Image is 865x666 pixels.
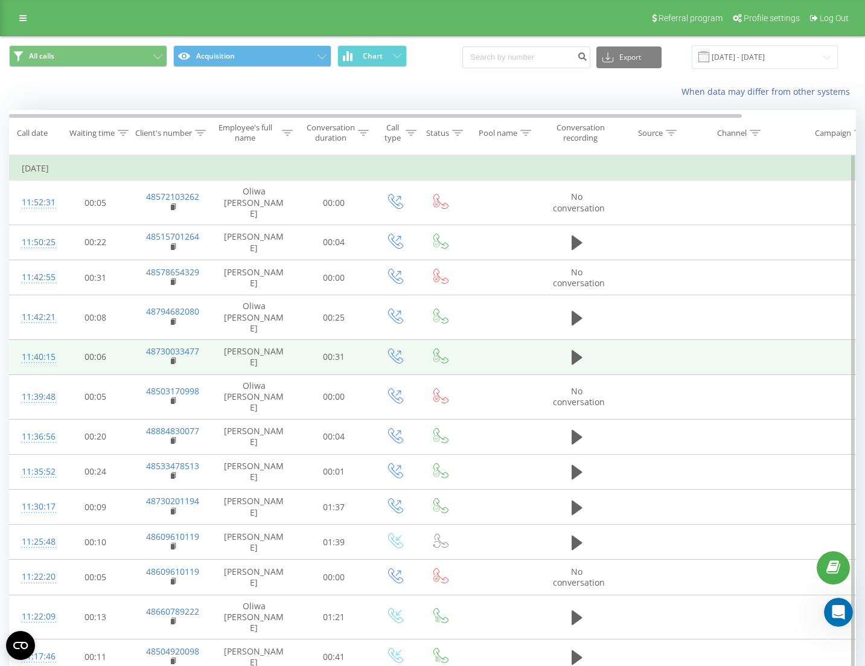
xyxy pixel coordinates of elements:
[638,128,663,138] div: Source
[296,560,372,595] td: 00:00
[815,128,851,138] div: Campaign
[46,251,232,277] div: Czy opiekun o tej porze jeszcze pracuje
[58,181,133,225] td: 00:05
[717,128,747,138] div: Channel
[19,27,188,86] div: Doskonale rozumiemy złożoność sytuacji, jednak niestety problem leży po stronie operatora telekom...
[43,103,232,153] div: Myślę, że informowanie klienta o tego typu awarii jest w obszarze waszego wpływu :)
[551,123,610,143] div: Conversation recording
[38,395,48,405] button: Gif picker
[596,46,662,68] button: Export
[45,155,232,181] div: o której mogę spodziewać się telefonu?
[146,385,199,397] a: 48503170998
[479,128,517,138] div: Pool name
[212,339,296,374] td: [PERSON_NAME]
[22,345,46,369] div: 11:40:15
[10,191,232,251] div: Valeriia says…
[212,375,296,420] td: Oliwa [PERSON_NAME]
[69,128,115,138] div: Waiting time
[58,295,133,340] td: 00:08
[553,385,605,408] span: No conversation
[6,631,35,660] button: Open CMP widget
[296,454,372,489] td: 00:01
[363,52,383,60] span: Chart
[59,15,117,27] p: Active 13h ago
[173,45,331,67] button: Acquisition
[29,51,54,61] span: All calls
[212,595,296,639] td: Oliwa [PERSON_NAME]
[146,566,199,577] a: 48609610119
[10,191,198,241] div: Przekazałam Państwa zgłoszenie do opiekuna jako pilne, proszę spodziewać sie kontaktu
[212,123,279,143] div: Employee's full name
[22,605,46,629] div: 11:22:09
[10,20,232,103] div: Valeriia says…
[296,225,372,260] td: 00:04
[212,419,296,454] td: [PERSON_NAME]
[10,370,231,391] textarea: Message…
[22,530,46,554] div: 11:25:48
[146,231,199,242] a: 48515701264
[212,454,296,489] td: [PERSON_NAME]
[207,391,226,410] button: Send a message…
[146,460,199,472] a: 48533478513
[212,490,296,525] td: [PERSON_NAME]
[296,295,372,340] td: 00:25
[58,525,133,560] td: 00:10
[43,278,232,316] div: czy mam się spodziewać kontaktu dopiero [DATE]?
[296,260,372,295] td: 00:00
[382,123,403,143] div: Call type
[17,128,48,138] div: Call date
[135,128,192,138] div: Client's number
[146,425,199,437] a: 48884830077
[9,45,167,67] button: All calls
[212,181,296,225] td: Oliwa [PERSON_NAME]
[58,560,133,595] td: 00:05
[296,525,372,560] td: 01:39
[146,495,199,507] a: 48730201194
[146,191,199,202] a: 48572103262
[146,345,199,357] a: 48730033477
[146,606,199,617] a: 48660789222
[146,266,199,278] a: 48578654329
[10,155,232,191] div: null says…
[296,339,372,374] td: 00:31
[22,266,46,289] div: 11:42:55
[58,490,133,525] td: 00:09
[212,560,296,595] td: [PERSON_NAME]
[10,103,232,155] div: null says…
[10,251,232,278] div: null says…
[296,181,372,225] td: 00:00
[57,395,67,405] button: Upload attachment
[58,454,133,489] td: 00:24
[58,339,133,374] td: 00:06
[146,531,199,542] a: 48609610119
[10,325,232,433] div: Valeriia says…
[58,375,133,420] td: 00:05
[820,13,849,23] span: Log Out
[19,333,188,404] div: Rozumiem, że zależy Państwu na szybkim kontakcie 🙏 Opiekun pracuje w standardowych godzinach, dla...
[553,566,605,588] span: No conversation
[53,110,222,146] div: Myślę, że informowanie klienta o tego typu awarii jest w obszarze waszego wpływu :)
[22,565,46,589] div: 11:22:20
[58,595,133,639] td: 00:13
[189,5,212,28] button: Home
[212,225,296,260] td: [PERSON_NAME]
[10,325,198,411] div: Rozumiem, że zależy Państwu na szybkim kontakcie 🙏Opiekun pracuje w standardowych godzinach, dlat...
[296,375,372,420] td: 00:00
[296,419,372,454] td: 00:04
[53,285,222,309] div: czy mam się spodziewać kontaktu dopiero [DATE]?
[58,260,133,295] td: 00:31
[659,13,723,23] span: Referral program
[22,191,46,214] div: 11:52:31
[212,5,234,27] div: Close
[59,6,95,15] h1: Valeriia
[426,128,449,138] div: Status
[58,419,133,454] td: 00:20
[22,306,46,329] div: 11:42:21
[681,86,856,97] a: When data may differ from other systems
[212,260,296,295] td: [PERSON_NAME]
[22,425,46,449] div: 11:36:56
[146,645,199,657] a: 48504920098
[10,20,198,94] div: Doskonale rozumiemy złożoność sytuacji, jednak niestety problem leży po stronie operatora telekom...
[296,595,372,639] td: 01:21
[22,385,46,409] div: 11:39:48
